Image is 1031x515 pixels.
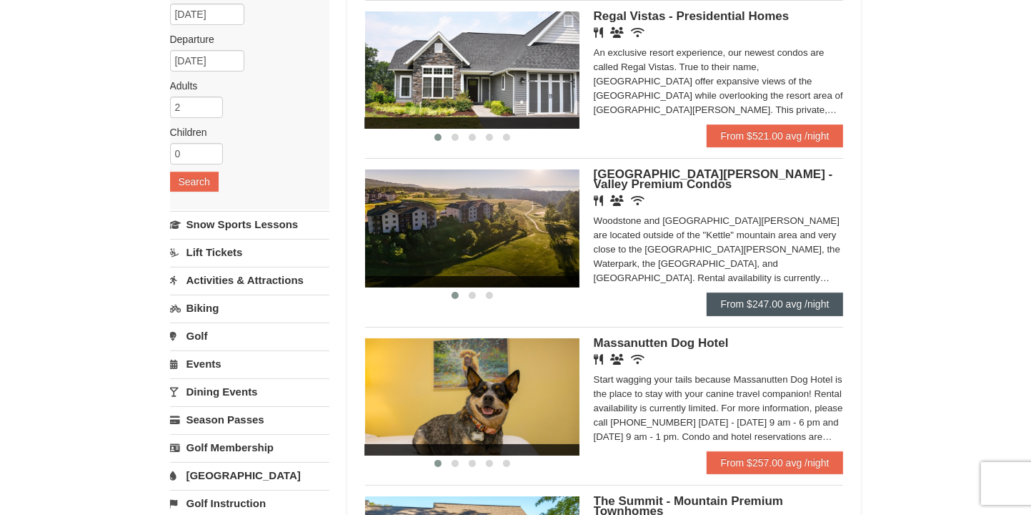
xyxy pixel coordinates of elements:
a: Golf [170,323,329,349]
label: Children [170,125,319,139]
i: Wireless Internet (free) [631,354,644,365]
a: Biking [170,295,329,321]
i: Restaurant [594,27,603,38]
span: Massanutten Dog Hotel [594,336,729,350]
i: Restaurant [594,195,603,206]
a: Snow Sports Lessons [170,211,329,237]
label: Departure [170,32,319,46]
a: Activities & Attractions [170,267,329,293]
a: From $247.00 avg /night [707,293,844,315]
span: Regal Vistas - Presidential Homes [594,9,790,23]
a: Season Passes [170,406,329,433]
i: Banquet Facilities [610,27,624,38]
i: Banquet Facilities [610,195,624,206]
i: Banquet Facilities [610,354,624,365]
label: Adults [170,79,319,93]
span: [GEOGRAPHIC_DATA][PERSON_NAME] - Valley Premium Condos [594,167,833,191]
div: An exclusive resort experience, our newest condos are called Regal Vistas. True to their name, [G... [594,46,844,117]
a: Lift Tickets [170,239,329,265]
i: Wireless Internet (free) [631,195,644,206]
a: Golf Membership [170,434,329,461]
div: Woodstone and [GEOGRAPHIC_DATA][PERSON_NAME] are located outside of the "Kettle" mountain area an... [594,214,844,285]
i: Wireless Internet (free) [631,27,644,38]
div: Start wagging your tails because Massanutten Dog Hotel is the place to stay with your canine trav... [594,373,844,444]
i: Restaurant [594,354,603,365]
a: From $521.00 avg /night [707,124,844,147]
a: Events [170,350,329,377]
a: Dining Events [170,378,329,405]
a: [GEOGRAPHIC_DATA] [170,462,329,489]
button: Search [170,172,219,192]
a: From $257.00 avg /night [707,451,844,474]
